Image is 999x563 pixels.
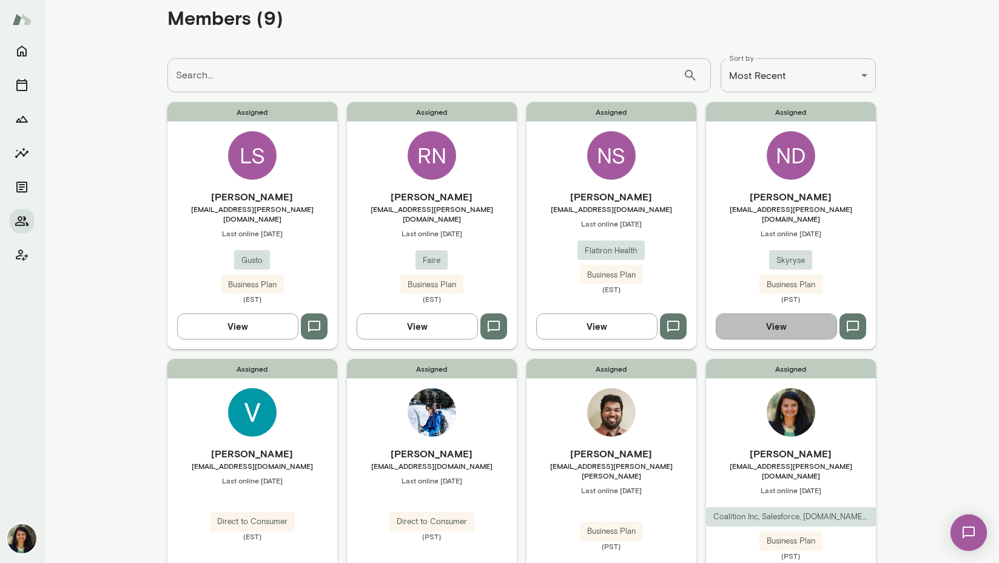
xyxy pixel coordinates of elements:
div: Most Recent [721,58,876,92]
button: View [536,313,658,339]
span: Direct to Consumer [389,516,474,528]
span: Assigned [526,359,696,378]
span: Last online [DATE] [526,219,696,228]
span: Business Plan [759,535,822,547]
span: Business Plan [759,279,822,291]
button: View [177,313,298,339]
div: LS [228,131,277,180]
span: Assigned [706,359,876,378]
span: Business Plan [580,525,643,537]
button: Sessions [10,73,34,97]
span: Last online [DATE] [167,476,337,485]
button: Home [10,39,34,63]
span: (EST) [167,531,337,541]
span: [EMAIL_ADDRESS][DOMAIN_NAME] [347,461,517,471]
span: (EST) [347,294,517,304]
img: Nina Patel [767,388,815,437]
button: View [716,313,837,339]
span: Last online [DATE] [347,476,517,485]
img: Versha Singh [228,388,277,437]
img: Yingting Xiao [408,388,456,437]
span: [EMAIL_ADDRESS][DOMAIN_NAME] [167,461,337,471]
img: Ashwin Hegde [587,388,636,437]
h6: [PERSON_NAME] [167,446,337,461]
span: (PST) [706,551,876,561]
span: Business Plan [221,279,284,291]
button: Growth Plan [10,107,34,131]
span: Assigned [347,359,517,378]
span: Last online [DATE] [706,485,876,495]
h6: [PERSON_NAME] [167,189,337,204]
span: Last online [DATE] [347,228,517,238]
span: [EMAIL_ADDRESS][PERSON_NAME][DOMAIN_NAME] [706,461,876,480]
span: (PST) [347,531,517,541]
h4: Members (9) [167,6,283,29]
h6: [PERSON_NAME] [706,189,876,204]
span: (PST) [706,294,876,304]
span: [EMAIL_ADDRESS][DOMAIN_NAME] [526,204,696,214]
span: Last online [DATE] [706,228,876,238]
button: Insights [10,141,34,165]
img: Nina Patel [7,524,36,553]
h6: [PERSON_NAME] [526,446,696,461]
span: Direct to Consumer [210,516,295,528]
span: Faire [415,254,448,267]
span: Assigned [347,102,517,121]
span: [EMAIL_ADDRESS][PERSON_NAME][PERSON_NAME] [526,461,696,480]
span: Skyryse [769,254,812,267]
h6: [PERSON_NAME] [347,446,517,461]
h6: [PERSON_NAME] [347,189,517,204]
span: Assigned [167,359,337,378]
button: Documents [10,175,34,199]
span: Assigned [167,102,337,121]
span: Assigned [526,102,696,121]
span: (EST) [526,284,696,294]
span: [EMAIL_ADDRESS][PERSON_NAME][DOMAIN_NAME] [706,204,876,223]
span: Coalition Inc, Salesforce, [DOMAIN_NAME], NASA [706,511,876,523]
span: [EMAIL_ADDRESS][PERSON_NAME][DOMAIN_NAME] [347,204,517,223]
div: RN [408,131,456,180]
span: (PST) [526,541,696,551]
h6: [PERSON_NAME] [706,446,876,461]
button: View [357,313,478,339]
span: Assigned [706,102,876,121]
span: Business Plan [400,279,463,291]
button: Client app [10,243,34,267]
div: ND [767,131,815,180]
span: Gusto [234,254,270,267]
div: NS [587,131,636,180]
span: (EST) [167,294,337,304]
span: Flatiron Health [577,245,645,257]
span: Last online [DATE] [526,485,696,495]
button: Members [10,209,34,233]
img: Mento [12,8,32,31]
span: Last online [DATE] [167,228,337,238]
span: Business Plan [580,269,643,281]
label: Sort by [729,53,754,63]
h6: [PERSON_NAME] [526,189,696,204]
span: [EMAIL_ADDRESS][PERSON_NAME][DOMAIN_NAME] [167,204,337,223]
